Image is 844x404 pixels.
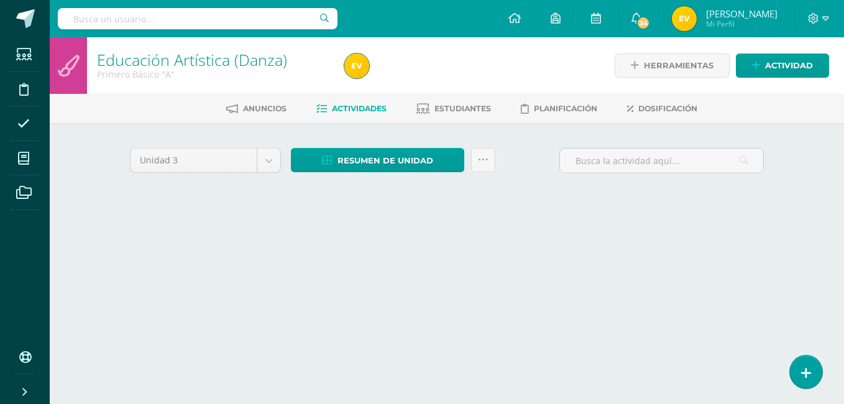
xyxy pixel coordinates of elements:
[140,149,247,172] span: Unidad 3
[615,53,730,78] a: Herramientas
[636,16,650,30] span: 34
[332,104,387,113] span: Actividades
[672,6,697,31] img: 6cf6ebbed3df23cf0b446eb828a6a182.png
[226,99,287,119] a: Anuncios
[58,8,337,29] input: Busca un usuario...
[344,53,369,78] img: 6cf6ebbed3df23cf0b446eb828a6a182.png
[521,99,597,119] a: Planificación
[243,104,287,113] span: Anuncios
[765,54,813,77] span: Actividad
[644,54,713,77] span: Herramientas
[434,104,491,113] span: Estudiantes
[337,149,433,172] span: Resumen de unidad
[97,51,329,68] h1: Educación Artística (Danza)
[627,99,697,119] a: Dosificación
[706,7,777,20] span: [PERSON_NAME]
[97,68,329,80] div: Primero Básico 'A'
[736,53,829,78] a: Actividad
[316,99,387,119] a: Actividades
[560,149,763,173] input: Busca la actividad aquí...
[416,99,491,119] a: Estudiantes
[706,19,777,29] span: Mi Perfil
[131,149,280,172] a: Unidad 3
[291,148,464,172] a: Resumen de unidad
[534,104,597,113] span: Planificación
[638,104,697,113] span: Dosificación
[97,49,287,70] a: Educación Artística (Danza)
